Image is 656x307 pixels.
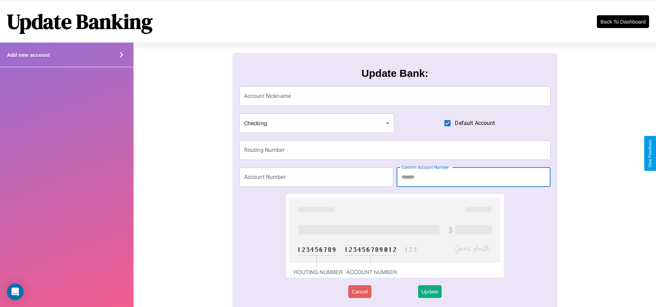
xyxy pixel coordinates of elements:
[418,285,442,298] button: Update
[455,119,495,127] span: Default Account
[7,283,24,300] div: Open Intercom Messenger
[286,194,504,278] img: check
[401,164,449,170] label: Confirm Account Number
[7,52,50,58] h4: Add new account
[361,67,428,79] h3: Update Bank:
[239,114,394,133] div: Checking
[348,285,371,298] button: Cancel
[7,7,153,36] h1: Update Banking
[648,139,653,168] div: Give Feedback
[597,15,649,28] button: Back To Dashboard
